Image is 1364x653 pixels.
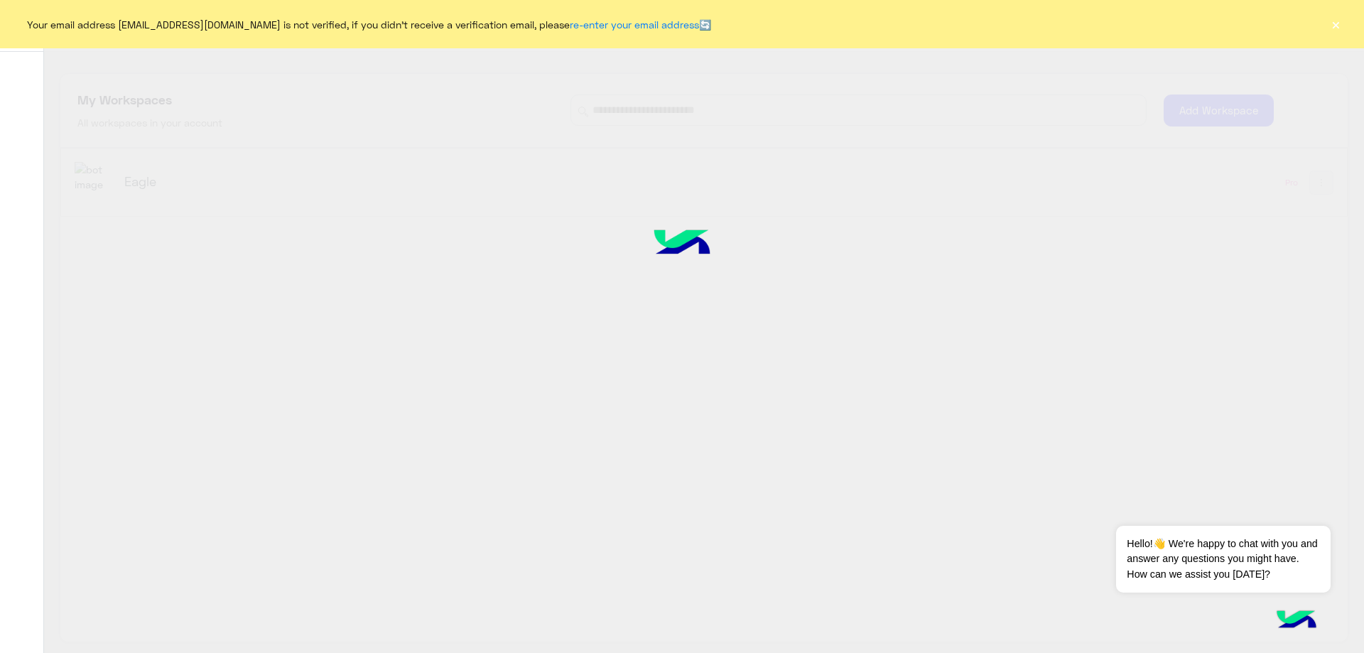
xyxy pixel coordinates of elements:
img: hulul-logo.png [1272,596,1321,646]
img: hulul-logo.png [627,208,736,281]
span: Hello!👋 We're happy to chat with you and answer any questions you might have. How can we assist y... [1116,526,1330,593]
a: re-enter your email address [570,18,699,31]
span: Your email address [EMAIL_ADDRESS][DOMAIN_NAME] is not verified, if you didn't receive a verifica... [27,17,711,32]
button: × [1328,17,1343,31]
